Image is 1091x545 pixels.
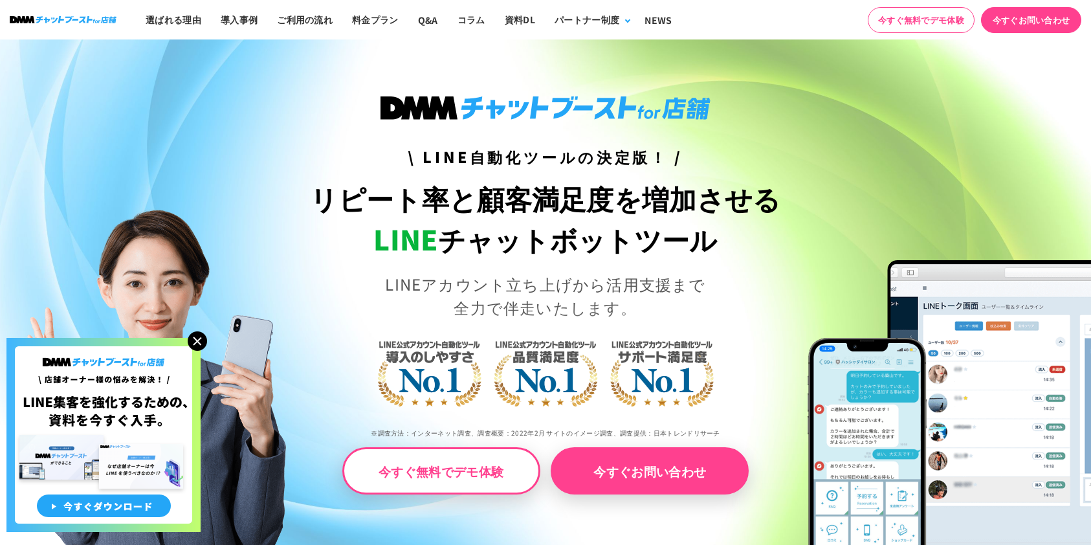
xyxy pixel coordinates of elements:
a: 店舗オーナー様の悩みを解決!LINE集客を狂化するための資料を今すぐ入手! [6,338,201,353]
h1: リピート率と顧客満足度を増加させる チャットボットツール [273,178,819,260]
img: LINE公式アカウント自動化ツール導入のしやすさNo.1｜LINE公式アカウント自動化ツール品質満足度No.1｜LINE公式アカウント自動化ツールサポート満足度No.1 [335,290,756,452]
a: 今すぐお問い合わせ [981,7,1081,33]
img: ロゴ [10,16,116,23]
p: ※調査方法：インターネット調査、調査概要：2022年2月 サイトのイメージ調査、調査提供：日本トレンドリサーチ [273,419,819,447]
div: パートナー制度 [555,13,619,27]
a: 今すぐ無料でデモ体験 [868,7,975,33]
h3: \ LINE自動化ツールの決定版！ / [273,146,819,168]
a: 今すぐお問い合わせ [551,447,749,495]
span: LINE [373,219,437,258]
a: 今すぐ無料でデモ体験 [342,447,540,495]
img: 店舗オーナー様の悩みを解決!LINE集客を狂化するための資料を今すぐ入手! [6,338,201,532]
p: LINEアカウント立ち上げから活用支援まで 全力で伴走いたします。 [273,272,819,319]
